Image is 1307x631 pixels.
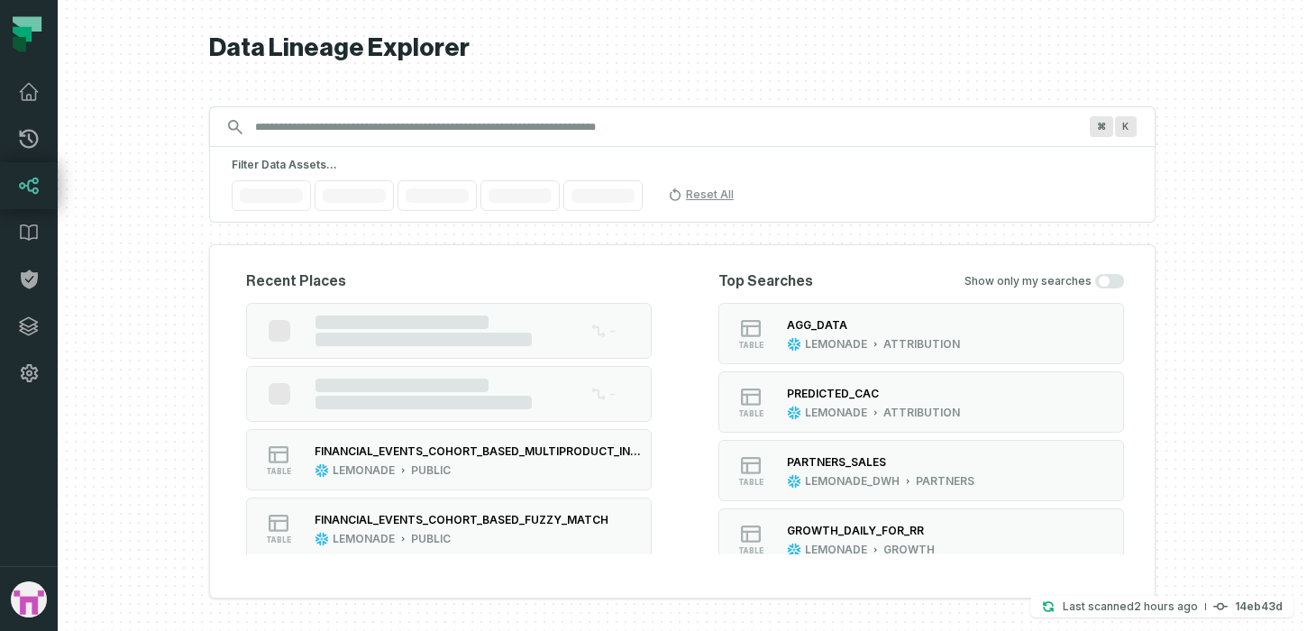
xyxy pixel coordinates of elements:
p: Last scanned [1063,598,1198,616]
h4: 14eb43d [1235,601,1283,612]
button: Last scanned[DATE] 1:56:15 PM14eb43d [1030,596,1293,617]
h1: Data Lineage Explorer [209,32,1156,64]
span: Press ⌘ + K to focus the search bar [1115,116,1137,137]
span: Press ⌘ + K to focus the search bar [1090,116,1113,137]
img: avatar of gabe-cohen-lmnd [11,581,47,617]
relative-time: Sep 26, 2025, 1:56 PM EDT [1134,599,1198,613]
